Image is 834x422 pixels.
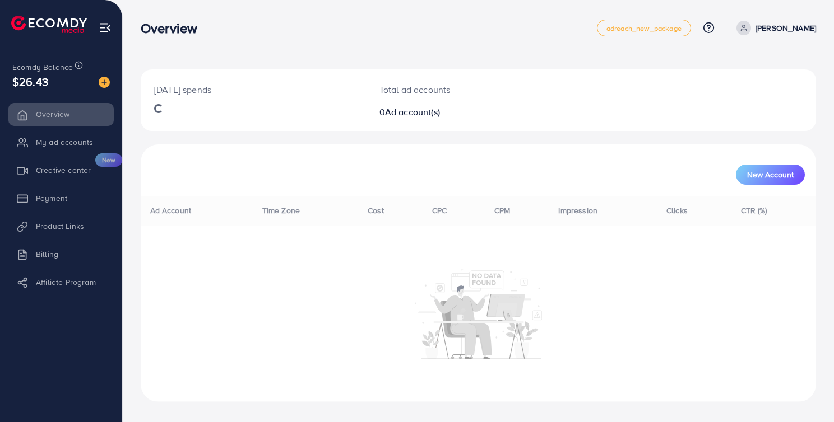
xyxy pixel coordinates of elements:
img: image [99,77,110,88]
img: menu [99,21,112,34]
span: $26.43 [12,73,48,90]
h3: Overview [141,20,206,36]
span: New Account [747,171,794,179]
span: Ecomdy Balance [12,62,73,73]
h2: 0 [379,107,521,118]
p: [DATE] spends [154,83,353,96]
span: Ad account(s) [385,106,440,118]
img: logo [11,16,87,33]
a: adreach_new_package [597,20,691,36]
span: adreach_new_package [606,25,682,32]
p: Total ad accounts [379,83,521,96]
button: New Account [736,165,805,185]
p: [PERSON_NAME] [756,21,816,35]
a: [PERSON_NAME] [732,21,816,35]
